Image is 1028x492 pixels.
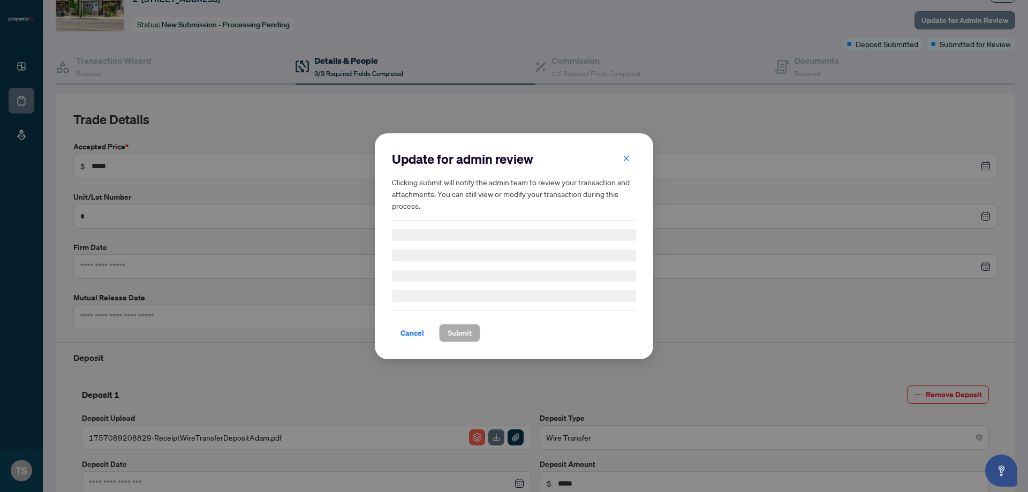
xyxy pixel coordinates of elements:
button: Open asap [985,455,1017,487]
h5: Clicking submit will notify the admin team to review your transaction and attachments. You can st... [392,176,636,211]
button: Cancel [392,324,433,342]
span: Cancel [400,324,424,342]
button: Submit [439,324,480,342]
h2: Update for admin review [392,150,636,168]
span: close [623,154,630,162]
